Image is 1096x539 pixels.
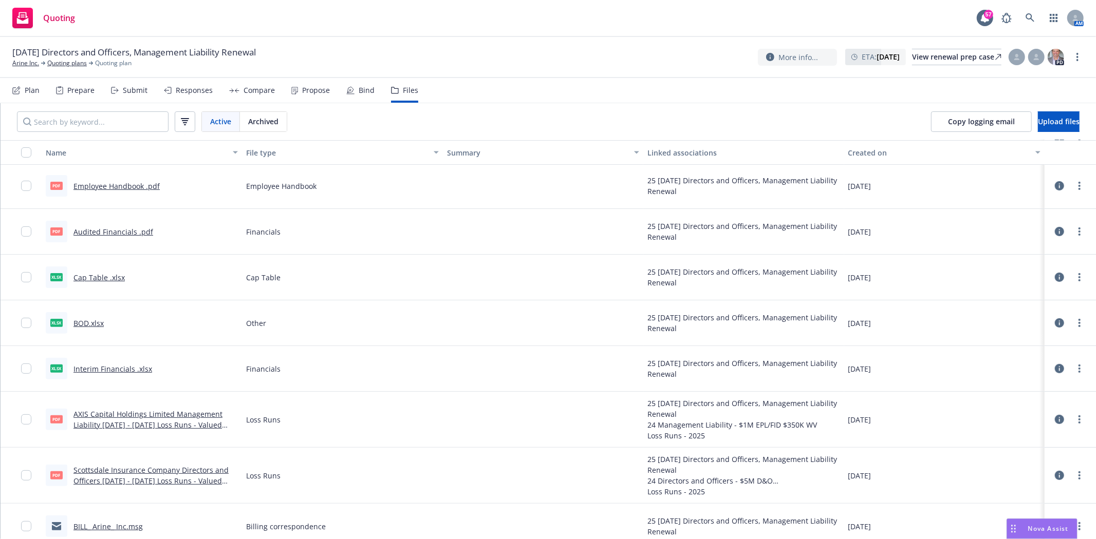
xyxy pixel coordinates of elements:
[246,272,281,283] span: Cap Table
[848,272,871,283] span: [DATE]
[246,363,281,374] span: Financials
[73,273,125,282] a: Cap Table .xlsx
[848,521,871,532] span: [DATE]
[50,471,63,479] span: PDF
[443,140,643,165] button: Summary
[73,227,153,237] a: Audited Financials .pdf
[1073,413,1086,426] a: more
[447,147,628,158] div: Summary
[1038,117,1080,126] span: Upload files
[246,318,266,329] span: Other
[1073,271,1086,283] a: more
[359,86,375,94] div: Bind
[647,147,840,158] div: Linked associations
[1020,8,1041,28] a: Search
[647,454,840,475] div: 25 [DATE] Directors and Officers, Management Liability Renewal
[46,147,227,158] div: Name
[643,140,844,165] button: Linked associations
[246,147,427,158] div: File type
[647,419,840,430] div: 24 Management Liability - $1M EPL/FID $350K WV
[25,86,40,94] div: Plan
[43,14,75,22] span: Quoting
[8,4,79,32] a: Quoting
[73,181,160,191] a: Employee Handbook .pdf
[1073,469,1086,482] a: more
[21,272,31,282] input: Toggle Row Selected
[912,49,1001,65] a: View renewal prep case
[1007,518,1078,539] button: Nova Assist
[931,111,1032,132] button: Copy logging email
[73,522,143,531] a: BILL_ Arine_ Inc.msg
[848,226,871,237] span: [DATE]
[1038,111,1080,132] button: Upload files
[984,10,993,19] div: 57
[302,86,330,94] div: Propose
[73,409,222,440] a: AXIS Capital Holdings Limited Management Liability [DATE] - [DATE] Loss Runs - Valued [DATE].pdf
[1073,362,1086,375] a: more
[848,181,871,191] span: [DATE]
[862,51,900,62] span: ETA :
[844,140,1045,165] button: Created on
[877,52,900,62] strong: [DATE]
[246,414,281,425] span: Loss Runs
[848,363,871,374] span: [DATE]
[1071,51,1084,63] a: more
[1044,8,1064,28] a: Switch app
[1073,225,1086,238] a: more
[21,414,31,425] input: Toggle Row Selected
[242,140,442,165] button: File type
[647,475,840,486] div: 24 Directors and Officers - $5M D&O
[50,273,63,281] span: xlsx
[647,266,840,288] div: 25 [DATE] Directors and Officers, Management Liability Renewal
[848,470,871,481] span: [DATE]
[848,414,871,425] span: [DATE]
[246,521,326,532] span: Billing correspondence
[647,358,840,379] div: 25 [DATE] Directors and Officers, Management Liability Renewal
[95,59,132,68] span: Quoting plan
[647,398,840,419] div: 25 [DATE] Directors and Officers, Management Liability Renewal
[12,59,39,68] a: Arine Inc.
[50,227,63,235] span: pdf
[73,364,152,374] a: Interim Financials .xlsx
[50,364,63,372] span: xlsx
[244,86,275,94] div: Compare
[21,181,31,191] input: Toggle Row Selected
[73,318,104,328] a: BOD.xlsx
[50,415,63,423] span: pdf
[647,486,840,497] div: Loss Runs - 2025
[67,86,95,94] div: Prepare
[123,86,147,94] div: Submit
[647,312,840,334] div: 25 [DATE] Directors and Officers, Management Liability Renewal
[50,319,63,326] span: xlsx
[1073,520,1086,532] a: more
[246,226,281,237] span: Financials
[848,147,1029,158] div: Created on
[42,140,242,165] button: Name
[47,59,87,68] a: Quoting plans
[210,116,231,127] span: Active
[21,226,31,237] input: Toggle Row Selected
[21,318,31,328] input: Toggle Row Selected
[176,86,213,94] div: Responses
[403,86,418,94] div: Files
[996,8,1017,28] a: Report a Bug
[21,521,31,531] input: Toggle Row Selected
[948,117,1015,126] span: Copy logging email
[647,175,840,197] div: 25 [DATE] Directors and Officers, Management Liability Renewal
[50,182,63,189] span: pdf
[21,363,31,374] input: Toggle Row Selected
[246,470,281,481] span: Loss Runs
[21,470,31,480] input: Toggle Row Selected
[758,49,837,66] button: More info...
[1007,519,1020,538] div: Drag to move
[248,116,278,127] span: Archived
[17,111,169,132] input: Search by keyword...
[21,147,31,158] input: Select all
[73,465,229,496] a: Scottsdale Insurance Company Directors and Officers [DATE] - [DATE] Loss Runs - Valued [DATE].PDF
[1073,317,1086,329] a: more
[1073,180,1086,192] a: more
[12,46,256,59] span: [DATE] Directors and Officers, Management Liability Renewal
[1048,49,1064,65] img: photo
[1028,524,1069,533] span: Nova Assist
